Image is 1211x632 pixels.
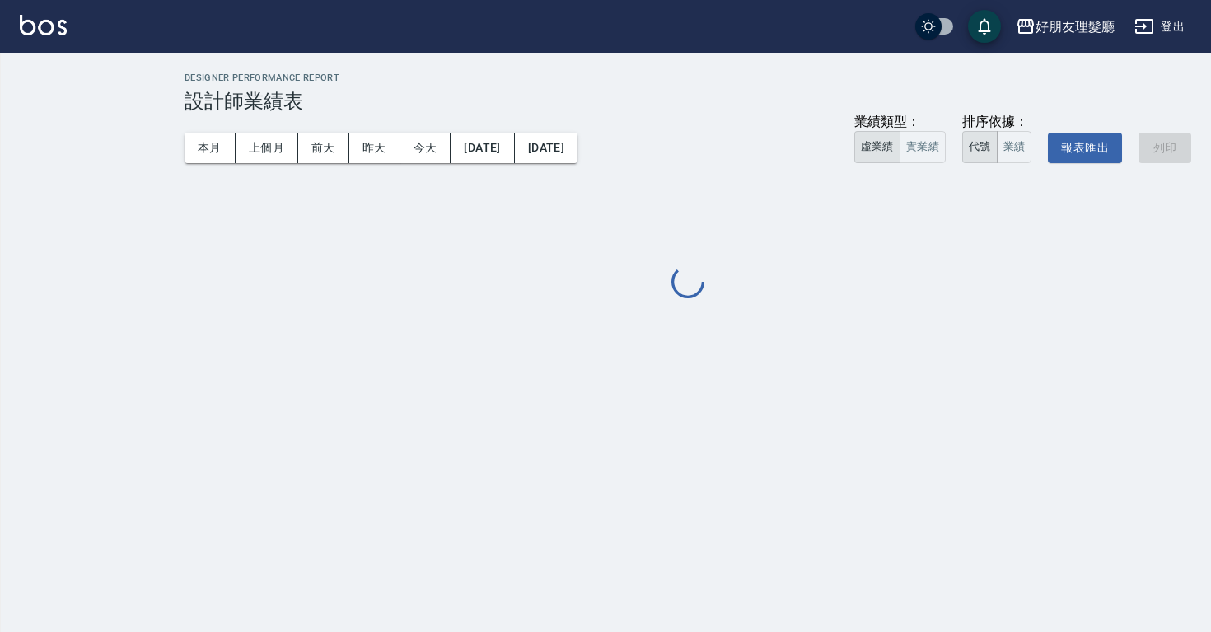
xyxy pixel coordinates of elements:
button: 前天 [298,133,349,163]
button: [DATE] [515,133,577,163]
button: 昨天 [349,133,400,163]
button: 報表匯出 [1048,133,1122,163]
button: 代號 [962,131,998,163]
div: 排序依據： [962,114,1032,131]
button: 上個月 [236,133,298,163]
button: 登出 [1128,12,1191,42]
div: 業績類型： [854,114,946,131]
button: save [968,10,1001,43]
button: 業績 [997,131,1032,163]
button: 今天 [400,133,451,163]
h2: Designer Performance Report [185,73,1191,83]
button: 好朋友理髮廳 [1009,10,1121,44]
div: 好朋友理髮廳 [1036,16,1115,37]
button: [DATE] [451,133,514,163]
h3: 設計師業績表 [185,90,1191,113]
img: Logo [20,15,67,35]
button: 本月 [185,133,236,163]
button: 虛業績 [854,131,900,163]
button: 實業績 [900,131,946,163]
